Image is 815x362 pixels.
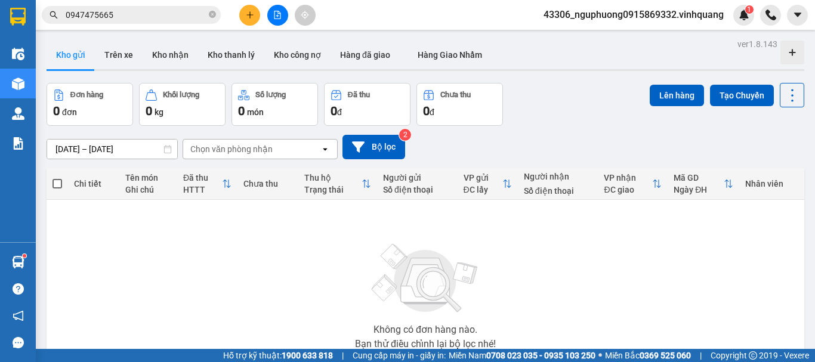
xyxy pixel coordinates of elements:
span: 0 [53,104,60,118]
div: Trạng thái [304,185,362,194]
span: Hàng Giao Nhầm [418,50,482,60]
strong: 0369 525 060 [640,351,691,360]
button: Kho công nợ [264,41,331,69]
div: Thu hộ [304,173,362,182]
span: file-add [273,11,282,19]
sup: 1 [745,5,754,14]
button: Tạo Chuyến [710,85,774,106]
button: aim [295,5,316,26]
div: Tên món [125,173,171,182]
button: Đã thu0đ [324,83,410,126]
img: svg+xml;base64,PHN2ZyBjbGFzcz0ibGlzdC1wbHVnX19zdmciIHhtbG5zPSJodHRwOi8vd3d3LnczLm9yZy8yMDAwL3N2Zy... [366,237,485,320]
div: ĐC lấy [464,185,502,194]
img: solution-icon [12,137,24,150]
button: Kho gửi [47,41,95,69]
div: Chi tiết [74,179,113,188]
strong: 1900 633 818 [282,351,333,360]
span: question-circle [13,283,24,295]
button: file-add [267,5,288,26]
div: Đã thu [183,173,222,182]
span: caret-down [792,10,803,20]
div: Người gửi [383,173,452,182]
span: 0 [238,104,245,118]
img: logo-vxr [10,8,26,26]
button: Chưa thu0đ [416,83,503,126]
span: Cung cấp máy in - giấy in: [353,349,446,362]
button: caret-down [787,5,808,26]
span: message [13,337,24,348]
img: warehouse-icon [12,48,24,60]
span: kg [155,107,163,117]
div: Chưa thu [440,91,471,99]
span: search [50,11,58,19]
div: ĐC giao [604,185,652,194]
div: Số điện thoại [524,186,592,196]
div: Ngày ĐH [674,185,724,194]
button: Đơn hàng0đơn [47,83,133,126]
span: 1 [747,5,751,14]
button: plus [239,5,260,26]
button: Lên hàng [650,85,704,106]
div: Đã thu [348,91,370,99]
div: VP gửi [464,173,502,182]
input: Tìm tên, số ĐT hoặc mã đơn [66,8,206,21]
button: Kho nhận [143,41,198,69]
div: VP nhận [604,173,652,182]
div: Ghi chú [125,185,171,194]
div: Chưa thu [243,179,292,188]
span: aim [301,11,309,19]
span: close-circle [209,11,216,18]
input: Select a date range. [47,140,177,159]
img: warehouse-icon [12,256,24,268]
span: Miền Nam [449,349,595,362]
div: Số điện thoại [383,185,452,194]
div: Mã GD [674,173,724,182]
span: đ [430,107,434,117]
strong: 0708 023 035 - 0935 103 250 [486,351,595,360]
span: ⚪️ [598,353,602,358]
th: Toggle SortBy [458,168,518,200]
span: Hỗ trợ kỹ thuật: [223,349,333,362]
svg: open [320,144,330,154]
button: Bộ lọc [342,135,405,159]
div: Khối lượng [163,91,199,99]
button: Hàng đã giao [331,41,400,69]
span: món [247,107,264,117]
button: Trên xe [95,41,143,69]
div: Nhân viên [745,179,798,188]
div: ver 1.8.143 [737,38,777,51]
span: copyright [749,351,757,360]
div: Không có đơn hàng nào. [373,325,477,335]
span: đ [337,107,342,117]
span: | [342,349,344,362]
span: 0 [146,104,152,118]
img: icon-new-feature [739,10,749,20]
img: warehouse-icon [12,107,24,120]
span: notification [13,310,24,321]
div: HTTT [183,185,222,194]
th: Toggle SortBy [598,168,668,200]
button: Số lượng0món [231,83,318,126]
div: Bạn thử điều chỉnh lại bộ lọc nhé! [355,339,496,349]
span: 43306_nguphuong0915869332.vinhquang [534,7,733,22]
img: phone-icon [765,10,776,20]
span: 0 [331,104,337,118]
button: Khối lượng0kg [139,83,226,126]
th: Toggle SortBy [298,168,377,200]
div: Chọn văn phòng nhận [190,143,273,155]
div: Người nhận [524,172,592,181]
sup: 1 [23,254,26,258]
img: warehouse-icon [12,78,24,90]
div: Đơn hàng [70,91,103,99]
span: plus [246,11,254,19]
th: Toggle SortBy [668,168,739,200]
div: Tạo kho hàng mới [780,41,804,64]
span: | [700,349,702,362]
th: Toggle SortBy [177,168,237,200]
span: Miền Bắc [605,349,691,362]
span: close-circle [209,10,216,21]
sup: 2 [399,129,411,141]
button: Kho thanh lý [198,41,264,69]
span: đơn [62,107,77,117]
span: 0 [423,104,430,118]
